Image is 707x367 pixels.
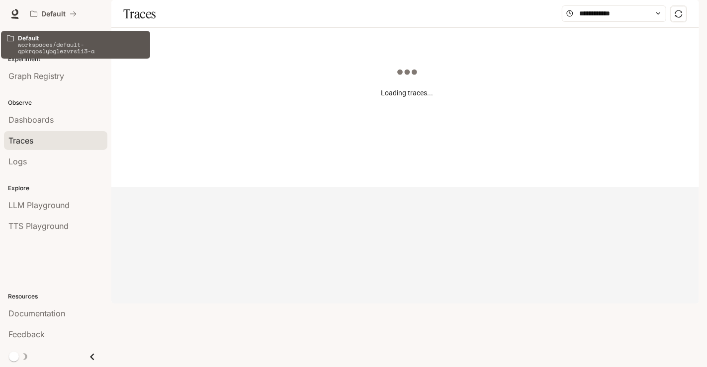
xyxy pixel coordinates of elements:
p: workspaces/default-qpkrqoslybglezvrs1i3-a [18,41,144,54]
article: Loading traces... [381,87,434,98]
p: Default [41,10,66,18]
h1: Traces [123,4,156,24]
button: All workspaces [26,4,81,24]
span: sync [675,10,683,18]
p: Default [18,35,144,41]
